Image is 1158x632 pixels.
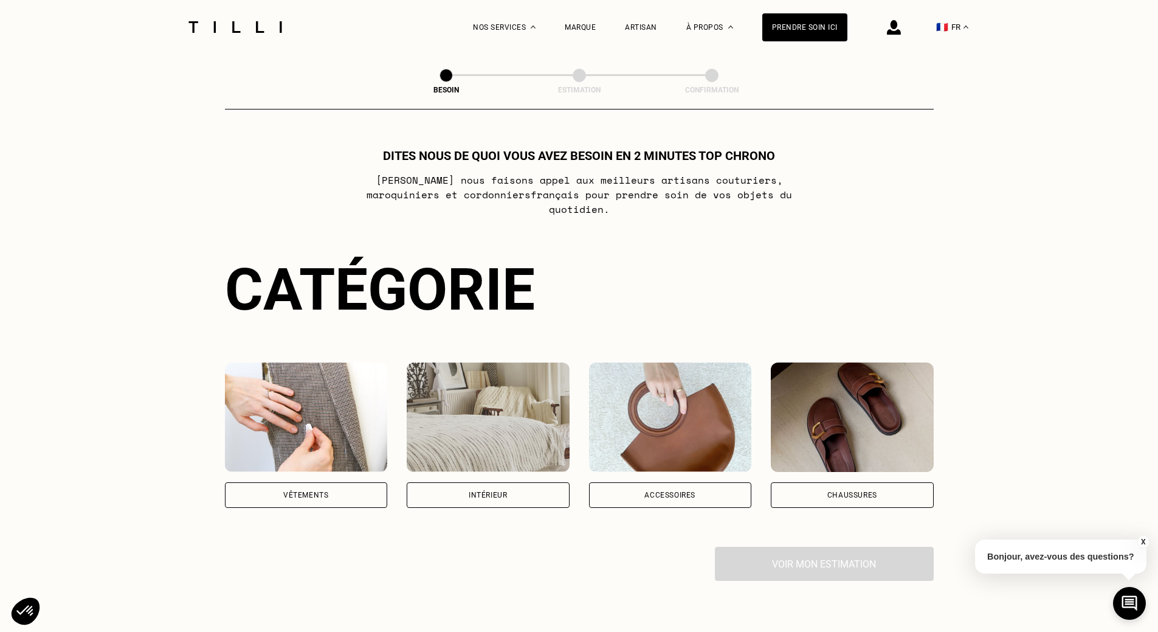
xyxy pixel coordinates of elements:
[827,491,877,499] div: Chaussures
[1137,535,1149,549] button: X
[283,491,328,499] div: Vêtements
[771,363,934,472] img: Chaussures
[887,20,901,35] img: icône connexion
[531,26,536,29] img: Menu déroulant
[338,173,820,217] p: [PERSON_NAME] nous faisons appel aux meilleurs artisans couturiers , maroquiniers et cordonniers ...
[936,21,948,33] span: 🇫🇷
[589,363,752,472] img: Accessoires
[385,86,507,94] div: Besoin
[225,255,934,324] div: Catégorie
[519,86,640,94] div: Estimation
[644,491,695,499] div: Accessoires
[469,491,507,499] div: Intérieur
[565,23,596,32] a: Marque
[651,86,773,94] div: Confirmation
[383,148,775,163] h1: Dites nous de quoi vous avez besoin en 2 minutes top chrono
[225,363,388,472] img: Vêtements
[728,26,733,29] img: Menu déroulant à propos
[762,13,847,41] a: Prendre soin ici
[407,363,570,472] img: Intérieur
[975,540,1146,574] p: Bonjour, avez-vous des questions?
[963,26,968,29] img: menu déroulant
[184,21,286,33] img: Logo du service de couturière Tilli
[625,23,657,32] a: Artisan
